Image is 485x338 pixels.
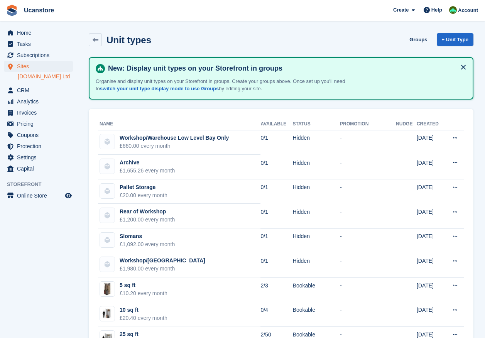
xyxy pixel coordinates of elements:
a: menu [4,50,73,61]
td: 0/1 [260,179,292,204]
img: blank-unit-type-icon-ffbac7b88ba66c5e286b0e438baccc4b9c83835d4c34f86887a83fc20ec27e7b.svg [100,233,115,247]
span: Analytics [17,96,63,107]
td: [DATE] [417,179,444,204]
td: Hidden [293,179,340,204]
td: 0/1 [260,155,292,179]
div: Pallet Storage [120,183,167,191]
span: Tasks [17,39,63,49]
div: £1,200.00 every month [120,216,175,224]
th: Promotion [340,118,396,130]
div: £20.00 every month [120,191,167,199]
th: Available [260,118,292,130]
a: menu [4,85,73,96]
span: Protection [17,141,63,152]
td: - [340,253,396,278]
td: 0/1 [260,253,292,278]
span: Settings [17,152,63,163]
td: - [340,130,396,155]
div: 10 sq ft [120,306,167,314]
span: Storefront [7,181,77,188]
td: 0/1 [260,130,292,155]
td: - [340,228,396,253]
div: £1,092.00 every month [120,240,175,248]
th: Nudge [396,118,417,130]
span: Coupons [17,130,63,140]
a: menu [4,141,73,152]
img: Leanne Tythcott [449,6,457,14]
td: - [340,204,396,228]
th: Name [98,118,260,130]
a: menu [4,152,73,163]
img: blank-unit-type-icon-ffbac7b88ba66c5e286b0e438baccc4b9c83835d4c34f86887a83fc20ec27e7b.svg [100,159,115,174]
div: £20.40 every month [120,314,167,322]
span: Invoices [17,107,63,118]
a: menu [4,190,73,201]
span: Online Store [17,190,63,201]
a: menu [4,96,73,107]
span: Pricing [17,118,63,129]
td: Hidden [293,130,340,155]
th: Created [417,118,444,130]
td: [DATE] [417,204,444,228]
div: Workshop/[GEOGRAPHIC_DATA] [120,257,205,265]
div: Archive [120,159,175,167]
td: Bookable [293,277,340,302]
h2: Unit types [106,35,151,45]
td: - [340,277,396,302]
td: [DATE] [417,155,444,179]
span: Help [431,6,442,14]
td: 0/1 [260,204,292,228]
td: 0/1 [260,228,292,253]
td: Hidden [293,155,340,179]
td: Hidden [293,204,340,228]
img: 10-sqft-unit.jpg [100,308,115,319]
h4: New: Display unit types on your Storefront in groups [105,64,466,73]
a: menu [4,118,73,129]
a: menu [4,61,73,72]
a: Ucanstore [21,4,57,17]
span: Capital [17,163,63,174]
img: Locker%20Large%20-%20Plain.jpg [100,282,115,296]
a: Preview store [64,191,73,200]
a: menu [4,27,73,38]
div: Workshop/Warehouse Low Level Bay Only [120,134,229,142]
a: menu [4,163,73,174]
div: 5 sq ft [120,281,167,289]
td: - [340,302,396,327]
div: £1,655.26 every month [120,167,175,175]
p: Organise and display unit types on your Storefront in groups. Create your groups above. Once set ... [96,78,366,93]
a: + Unit Type [437,33,473,46]
img: stora-icon-8386f47178a22dfd0bd8f6a31ec36ba5ce8667c1dd55bd0f319d3a0aa187defe.svg [6,5,18,16]
a: menu [4,130,73,140]
img: blank-unit-type-icon-ffbac7b88ba66c5e286b0e438baccc4b9c83835d4c34f86887a83fc20ec27e7b.svg [100,257,115,272]
td: - [340,179,396,204]
span: Create [393,6,409,14]
img: blank-unit-type-icon-ffbac7b88ba66c5e286b0e438baccc4b9c83835d4c34f86887a83fc20ec27e7b.svg [100,208,115,223]
img: blank-unit-type-icon-ffbac7b88ba66c5e286b0e438baccc4b9c83835d4c34f86887a83fc20ec27e7b.svg [100,184,115,198]
a: menu [4,39,73,49]
a: [DOMAIN_NAME] Ltd [18,73,73,80]
span: Subscriptions [17,50,63,61]
td: - [340,155,396,179]
td: [DATE] [417,130,444,155]
span: CRM [17,85,63,96]
span: Account [458,7,478,14]
div: Slomans [120,232,175,240]
a: menu [4,107,73,118]
img: blank-unit-type-icon-ffbac7b88ba66c5e286b0e438baccc4b9c83835d4c34f86887a83fc20ec27e7b.svg [100,134,115,149]
a: Groups [406,33,430,46]
td: Bookable [293,302,340,327]
td: 2/3 [260,277,292,302]
span: Home [17,27,63,38]
td: [DATE] [417,277,444,302]
td: [DATE] [417,302,444,327]
th: Status [293,118,340,130]
a: switch your unit type display mode to use Groups [100,86,219,91]
td: Hidden [293,228,340,253]
td: [DATE] [417,228,444,253]
div: £10.20 every month [120,289,167,297]
div: £660.00 every month [120,142,229,150]
td: Hidden [293,253,340,278]
div: Rear of Workshop [120,208,175,216]
td: [DATE] [417,253,444,278]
